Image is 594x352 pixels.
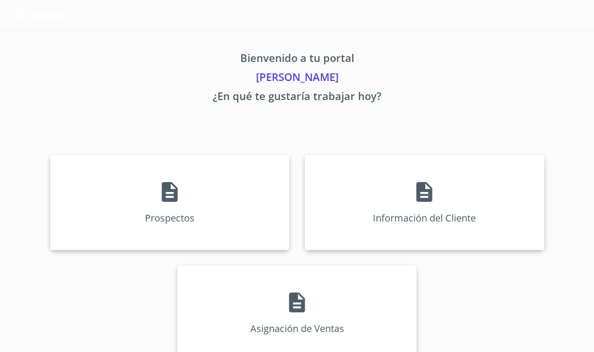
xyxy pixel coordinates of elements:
p: Asignación de Ventas [250,322,344,335]
p: Bienvenido a tu portal [11,50,583,69]
p: [PERSON_NAME] [11,69,583,88]
p: Prospectos [145,211,195,224]
span: [PERSON_NAME] [486,8,571,23]
p: Información del Cliente [373,211,476,224]
p: ¿En qué te gustaría trabajar hoy? [11,88,583,107]
button: account of current user [486,8,583,23]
